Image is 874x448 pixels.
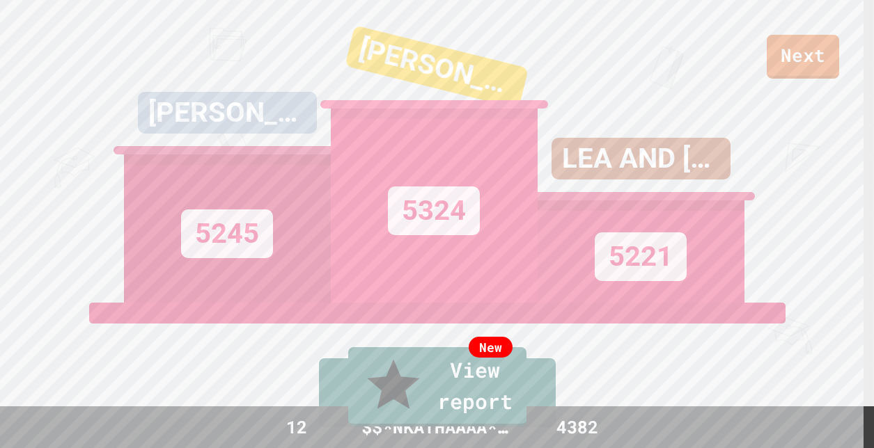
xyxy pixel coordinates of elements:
a: View report [348,347,526,426]
div: 5324 [388,186,480,235]
div: 5221 [595,232,687,281]
div: New [469,337,513,358]
div: [PERSON_NAME] 🍫 [345,25,529,109]
div: LEA AND [PERSON_NAME] [552,138,731,179]
div: [PERSON_NAME] WRZ [138,92,317,134]
div: 5245 [181,209,273,258]
a: Next [767,35,839,79]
